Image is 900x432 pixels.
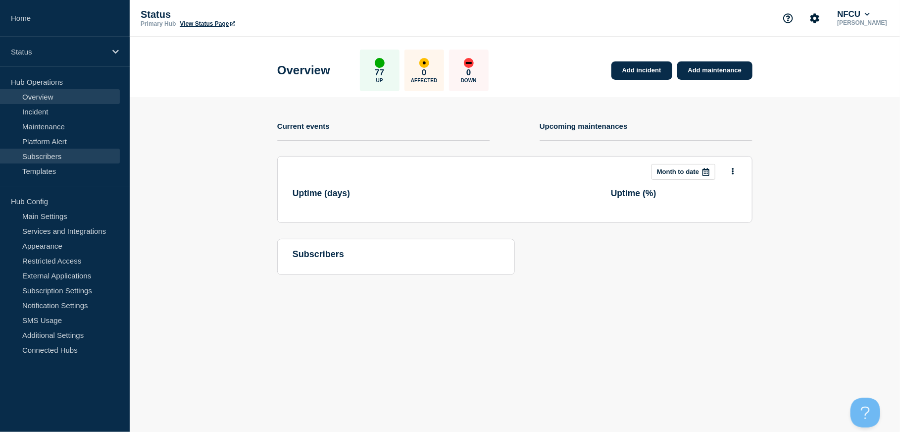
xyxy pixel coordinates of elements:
p: 77 [375,68,384,78]
h4: Upcoming maintenances [540,122,628,130]
p: Status [11,48,106,56]
div: down [464,58,474,68]
p: 0 [422,68,426,78]
h4: subscribers [293,249,500,260]
p: Month to date [657,168,699,175]
h4: Current events [277,122,330,130]
p: Down [461,78,477,83]
a: Add maintenance [677,61,752,80]
button: Account settings [804,8,825,29]
p: Up [376,78,383,83]
a: Add incident [611,61,672,80]
p: Affected [411,78,437,83]
button: Support [778,8,799,29]
p: 0 [466,68,471,78]
button: Month to date [651,164,715,180]
iframe: Help Scout Beacon - Open [850,398,880,428]
h3: Uptime ( days ) [293,188,350,199]
div: up [375,58,385,68]
div: affected [419,58,429,68]
a: View Status Page [180,20,235,27]
h1: Overview [277,63,330,77]
h3: Uptime ( % ) [611,188,656,199]
p: Primary Hub [141,20,176,27]
p: [PERSON_NAME] [835,19,889,26]
p: Status [141,9,339,20]
button: NFCU [835,9,872,19]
